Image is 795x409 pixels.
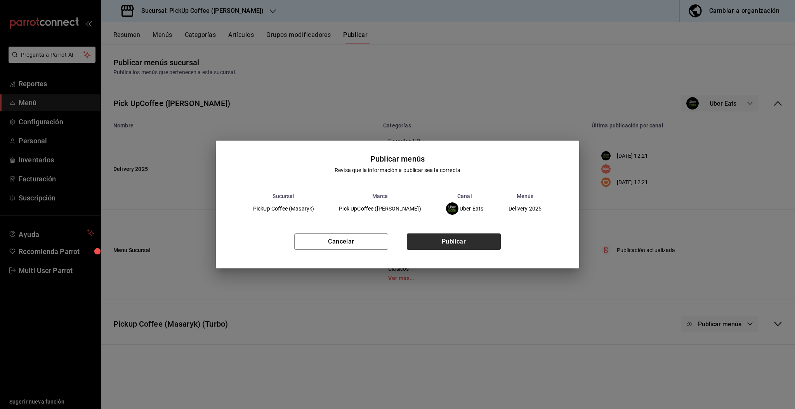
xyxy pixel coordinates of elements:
[434,193,496,199] th: Canal
[241,199,326,218] td: PickUp Coffee (Masaryk)
[241,193,326,199] th: Sucursal
[407,233,501,250] button: Publicar
[294,233,388,250] button: Cancelar
[370,153,425,165] div: Publicar menús
[326,193,433,199] th: Marca
[326,199,433,218] td: Pick UpCoffee ([PERSON_NAME])
[496,193,554,199] th: Menús
[446,202,484,215] div: Uber Eats
[335,166,460,174] div: Revisa que la información a publicar sea la correcta
[509,206,542,211] span: Delivery 2025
